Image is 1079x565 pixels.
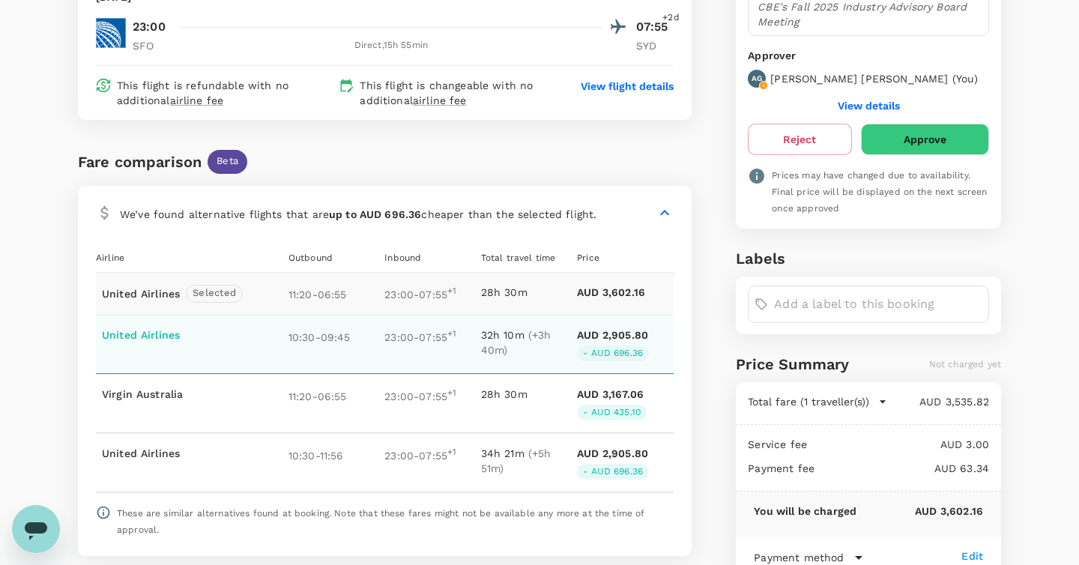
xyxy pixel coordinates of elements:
[360,78,551,108] p: This flight is changeable with no additional
[447,285,456,296] span: +1
[807,437,989,452] p: AUD 3.00
[856,504,983,519] p: AUD 3,602.16
[133,38,170,53] p: SFO
[481,387,571,402] p: 28h 30m
[577,345,649,361] div: - AUD 696.36
[754,504,856,519] p: You will be charged
[748,461,814,476] p: Payment fee
[481,446,571,476] p: 34h 21m
[78,150,202,174] div: Fare comparison
[929,359,1001,369] span: Not charged yet
[384,327,474,345] p: 23:00 - 07:55
[117,78,333,108] p: This flight is refundable with no additional
[120,207,596,222] p: We’ve found alternative flights that are cheaper than the selected flight.
[96,253,124,263] span: Airline
[577,464,649,480] div: - AUD 696.36
[288,253,333,263] span: Outbound
[754,550,844,565] p: Payment method
[384,253,421,263] span: Inbound
[577,405,647,420] div: - AUD 435.10
[288,387,378,404] p: 11:20 - 06:55
[636,18,674,36] p: 07:55
[861,124,989,155] button: Approve
[736,352,849,376] h6: Price Summary
[577,387,644,402] p: AUD 3,167.06
[102,327,288,342] p: United Airlines
[179,38,603,53] div: Direct , 15h 55min
[838,100,900,112] button: View details
[814,461,989,476] p: AUD 63.34
[577,446,648,461] p: AUD 2,905.80
[481,329,551,356] span: ( +3h 40m )
[12,505,60,553] iframe: Button to launch messaging window
[577,327,648,342] p: AUD 2,905.80
[748,124,851,155] button: Reject
[447,328,456,339] span: +1
[96,18,126,48] img: UA
[748,394,869,409] p: Total fare (1 traveller(s))
[636,38,674,53] p: SYD
[662,10,679,25] span: +2d
[288,446,378,463] p: 10:30 - 11:56
[577,285,673,300] p: AUD 3,602.16
[288,327,378,345] p: 10:30 - 09:45
[481,327,571,357] p: 32h 10m
[748,48,989,64] p: Approver
[187,286,242,300] span: Selected
[770,71,978,86] p: [PERSON_NAME] [PERSON_NAME] ( You )
[413,94,467,106] span: airline fee
[748,394,887,409] button: Total fare (1 traveller(s))
[170,94,224,106] span: airline fee
[384,387,474,404] p: 23:00 - 07:55
[481,285,577,300] p: 28h 30m
[102,286,180,301] p: United Airlines
[133,18,166,36] p: 23:00
[102,446,288,461] p: United Airlines
[752,73,762,84] p: AG
[447,387,456,398] span: +1
[384,446,474,463] p: 23:00 - 07:55
[117,508,645,535] span: These are similar alternatives found at booking. Note that these fares might not be available any...
[447,447,456,457] span: +1
[481,447,551,474] span: ( +5h 51m )
[961,549,983,564] div: Edit
[208,154,247,169] span: Beta
[577,253,599,263] span: Price
[384,285,480,302] p: 23:00 - 07:55
[329,208,421,220] b: up to AUD 696.36
[887,394,989,409] p: AUD 3,535.82
[481,253,556,263] span: Total travel time
[774,292,982,316] input: Add a label to this booking
[772,170,987,214] span: Prices may have changed due to availability. Final price will be displayed on the next screen onc...
[102,387,288,402] p: Virgin Australia
[288,285,384,302] p: 11:20 - 06:55
[736,247,1001,271] h6: Labels
[748,437,807,452] p: Service fee
[581,79,674,94] button: View flight details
